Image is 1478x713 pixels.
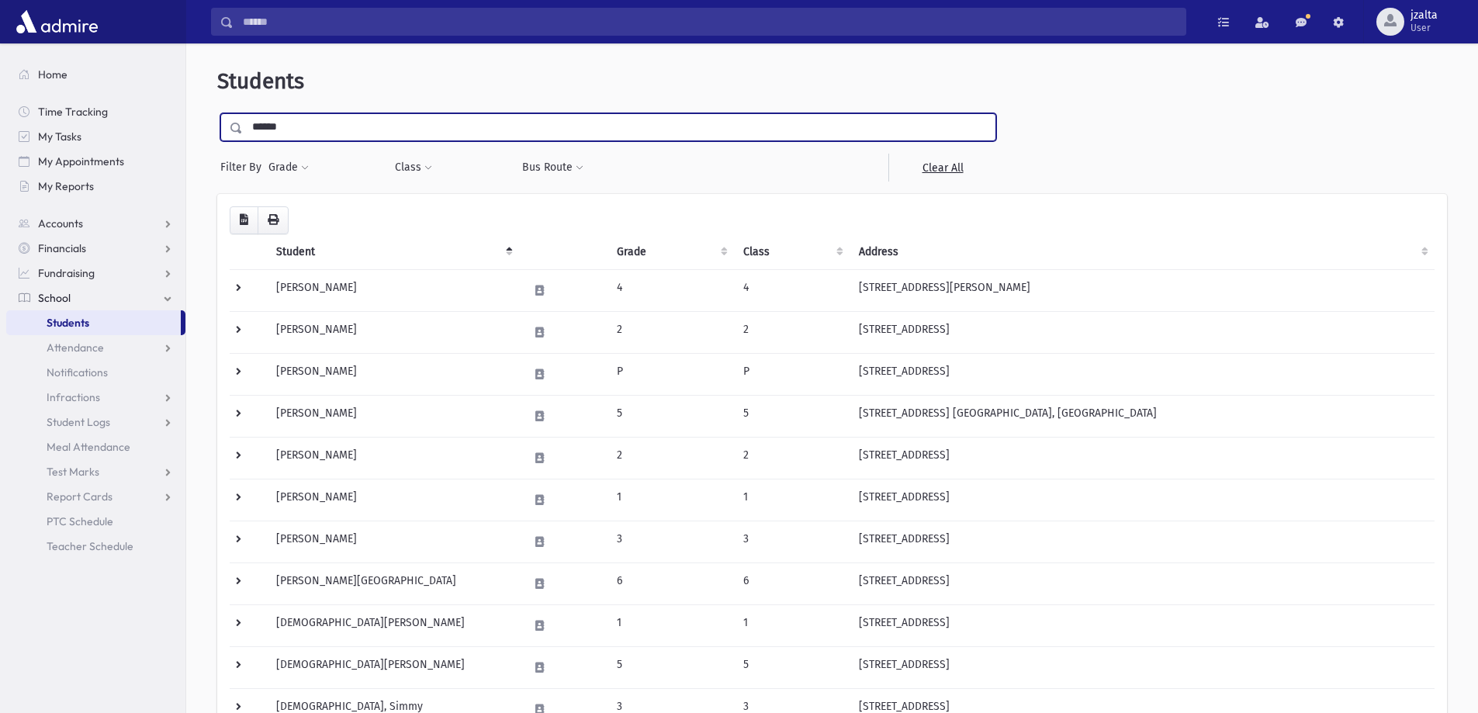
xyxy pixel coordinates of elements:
a: Fundraising [6,261,185,286]
span: Test Marks [47,465,99,479]
button: Print [258,206,289,234]
a: School [6,286,185,310]
td: P [607,353,734,395]
a: Financials [6,236,185,261]
span: My Appointments [38,154,124,168]
button: Grade [268,154,310,182]
td: 3 [734,521,850,562]
span: My Reports [38,179,94,193]
td: [DEMOGRAPHIC_DATA][PERSON_NAME] [267,604,518,646]
span: Students [47,316,89,330]
td: [STREET_ADDRESS] [850,562,1435,604]
td: [STREET_ADDRESS] [GEOGRAPHIC_DATA], [GEOGRAPHIC_DATA] [850,395,1435,437]
td: [STREET_ADDRESS] [850,437,1435,479]
th: Class: activate to sort column ascending [734,234,850,270]
th: Student: activate to sort column descending [267,234,518,270]
span: Infractions [47,390,100,404]
td: 3 [607,521,734,562]
td: 5 [734,646,850,688]
a: Test Marks [6,459,185,484]
span: Report Cards [47,490,112,504]
a: Notifications [6,360,185,385]
td: [PERSON_NAME][GEOGRAPHIC_DATA] [267,562,518,604]
a: My Tasks [6,124,185,149]
td: 5 [607,646,734,688]
span: Filter By [220,159,268,175]
button: Bus Route [521,154,584,182]
td: [PERSON_NAME] [267,353,518,395]
button: Class [394,154,433,182]
td: [STREET_ADDRESS] [850,311,1435,353]
span: Fundraising [38,266,95,280]
span: Student Logs [47,415,110,429]
span: Home [38,67,67,81]
a: Home [6,62,185,87]
img: AdmirePro [12,6,102,37]
td: 6 [734,562,850,604]
a: Attendance [6,335,185,360]
span: My Tasks [38,130,81,144]
a: Infractions [6,385,185,410]
th: Grade: activate to sort column ascending [607,234,734,270]
td: 6 [607,562,734,604]
a: Clear All [888,154,996,182]
span: Meal Attendance [47,440,130,454]
span: Financials [38,241,86,255]
a: PTC Schedule [6,509,185,534]
td: [STREET_ADDRESS] [850,479,1435,521]
span: PTC Schedule [47,514,113,528]
span: Teacher Schedule [47,539,133,553]
td: 4 [734,269,850,311]
td: 1 [607,479,734,521]
a: Student Logs [6,410,185,434]
td: 1 [607,604,734,646]
td: [PERSON_NAME] [267,395,518,437]
td: [PERSON_NAME] [267,521,518,562]
td: [PERSON_NAME] [267,269,518,311]
td: [STREET_ADDRESS] [850,646,1435,688]
td: [STREET_ADDRESS][PERSON_NAME] [850,269,1435,311]
td: [STREET_ADDRESS] [850,521,1435,562]
span: School [38,291,71,305]
td: 5 [607,395,734,437]
a: Students [6,310,181,335]
a: My Appointments [6,149,185,174]
input: Search [234,8,1186,36]
td: 1 [734,479,850,521]
a: Report Cards [6,484,185,509]
td: [STREET_ADDRESS] [850,353,1435,395]
td: 4 [607,269,734,311]
a: Meal Attendance [6,434,185,459]
span: Time Tracking [38,105,108,119]
td: [STREET_ADDRESS] [850,604,1435,646]
td: [DEMOGRAPHIC_DATA][PERSON_NAME] [267,646,518,688]
td: P [734,353,850,395]
td: 2 [607,311,734,353]
span: Attendance [47,341,104,355]
td: 2 [734,437,850,479]
td: [PERSON_NAME] [267,311,518,353]
span: jzalta [1411,9,1438,22]
button: CSV [230,206,258,234]
span: User [1411,22,1438,34]
td: [PERSON_NAME] [267,437,518,479]
span: Students [217,68,304,94]
span: Accounts [38,216,83,230]
a: My Reports [6,174,185,199]
span: Notifications [47,365,108,379]
td: 2 [734,311,850,353]
a: Teacher Schedule [6,534,185,559]
td: 2 [607,437,734,479]
td: 5 [734,395,850,437]
a: Time Tracking [6,99,185,124]
td: 1 [734,604,850,646]
td: [PERSON_NAME] [267,479,518,521]
a: Accounts [6,211,185,236]
th: Address: activate to sort column ascending [850,234,1435,270]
